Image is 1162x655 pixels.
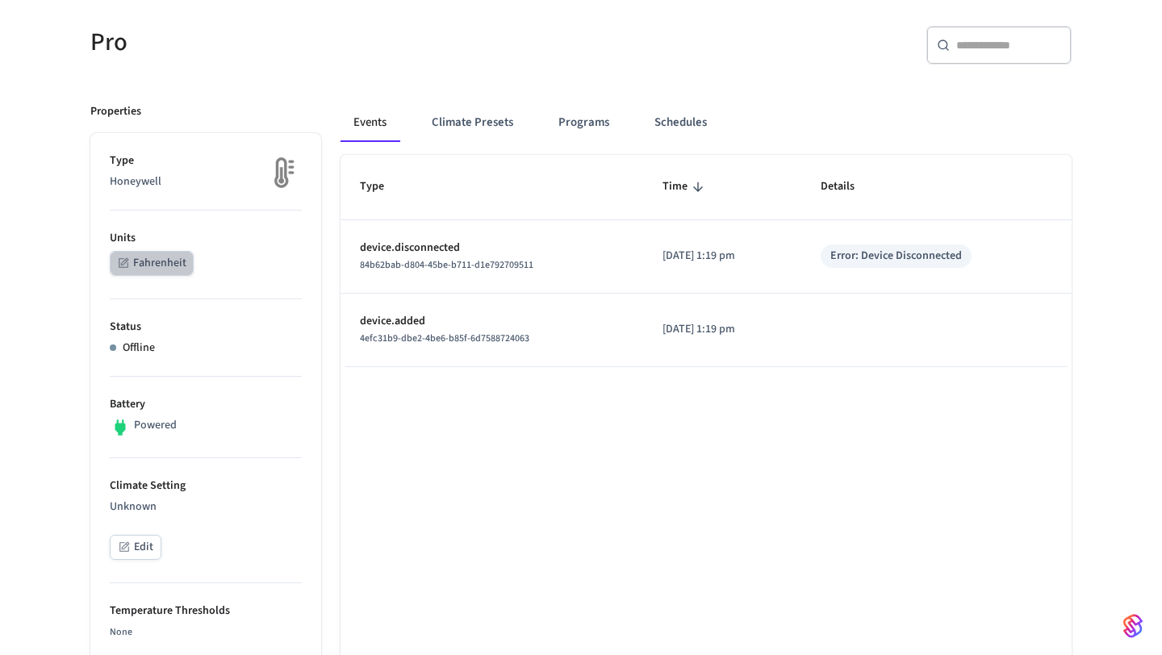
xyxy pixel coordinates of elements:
p: device.added [360,313,624,330]
p: Unknown [110,499,302,515]
span: Type [360,174,405,199]
p: Properties [90,103,141,120]
p: Units [110,230,302,247]
p: Climate Setting [110,478,302,494]
p: Temperature Thresholds [110,603,302,620]
p: device.disconnected [360,240,624,257]
p: [DATE] 1:19 pm [663,321,783,338]
button: Climate Presets [419,103,526,142]
h5: Pro [90,26,571,59]
p: Offline [123,340,155,357]
div: Error: Device Disconnected [830,248,962,265]
button: Events [341,103,399,142]
p: Type [110,152,302,169]
img: SeamLogoGradient.69752ec5.svg [1123,613,1143,639]
p: Status [110,319,302,336]
span: Details [821,174,876,199]
button: Edit [110,535,161,560]
p: Powered [134,417,177,434]
table: sticky table [341,155,1072,366]
span: 4efc31b9-dbe2-4be6-b85f-6d7588724063 [360,332,529,345]
p: Battery [110,396,302,413]
button: Schedules [642,103,720,142]
span: None [110,625,132,639]
span: Time [663,174,708,199]
button: Programs [545,103,622,142]
p: Honeywell [110,173,302,190]
button: Fahrenheit [110,251,194,276]
p: [DATE] 1:19 pm [663,248,783,265]
img: thermostat_fallback [261,152,302,193]
span: 84b62bab-d804-45be-b711-d1e792709511 [360,258,533,272]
